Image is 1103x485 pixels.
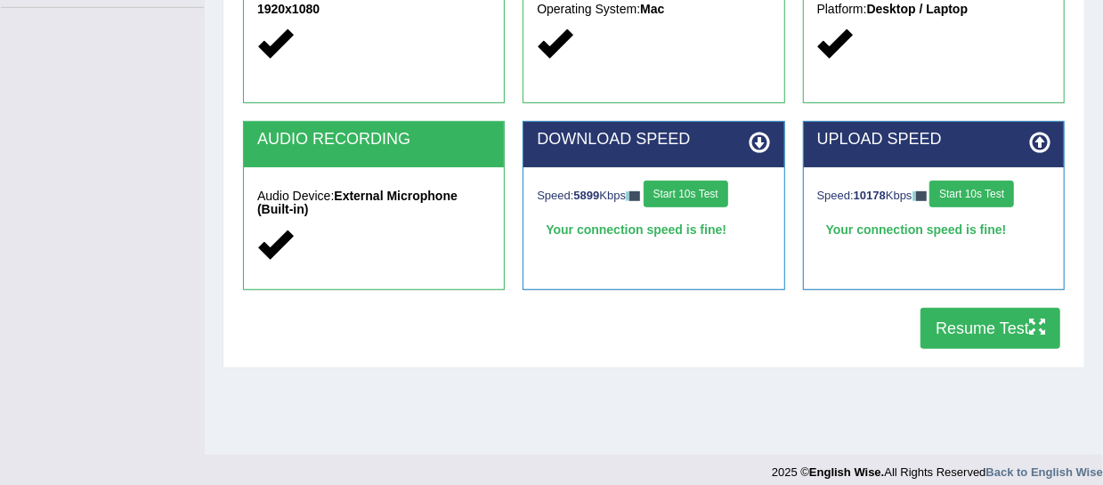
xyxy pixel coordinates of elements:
[537,131,770,149] h2: DOWNLOAD SPEED
[817,216,1050,243] div: Your connection speed is fine!
[257,131,491,149] h2: AUDIO RECORDING
[921,308,1060,349] button: Resume Test
[537,181,770,212] div: Speed: Kbps
[640,2,664,16] strong: Mac
[929,181,1014,207] button: Start 10s Test
[986,465,1103,479] a: Back to English Wise
[257,189,458,216] strong: External Microphone (Built-in)
[912,191,927,201] img: ajax-loader-fb-connection.gif
[817,131,1050,149] h2: UPLOAD SPEED
[574,189,600,202] strong: 5899
[809,465,884,479] strong: English Wise.
[537,3,770,16] h5: Operating System:
[537,216,770,243] div: Your connection speed is fine!
[644,181,728,207] button: Start 10s Test
[257,190,491,217] h5: Audio Device:
[257,2,320,16] strong: 1920x1080
[817,181,1050,212] div: Speed: Kbps
[626,191,640,201] img: ajax-loader-fb-connection.gif
[854,189,886,202] strong: 10178
[817,3,1050,16] h5: Platform:
[772,455,1103,481] div: 2025 © All Rights Reserved
[867,2,969,16] strong: Desktop / Laptop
